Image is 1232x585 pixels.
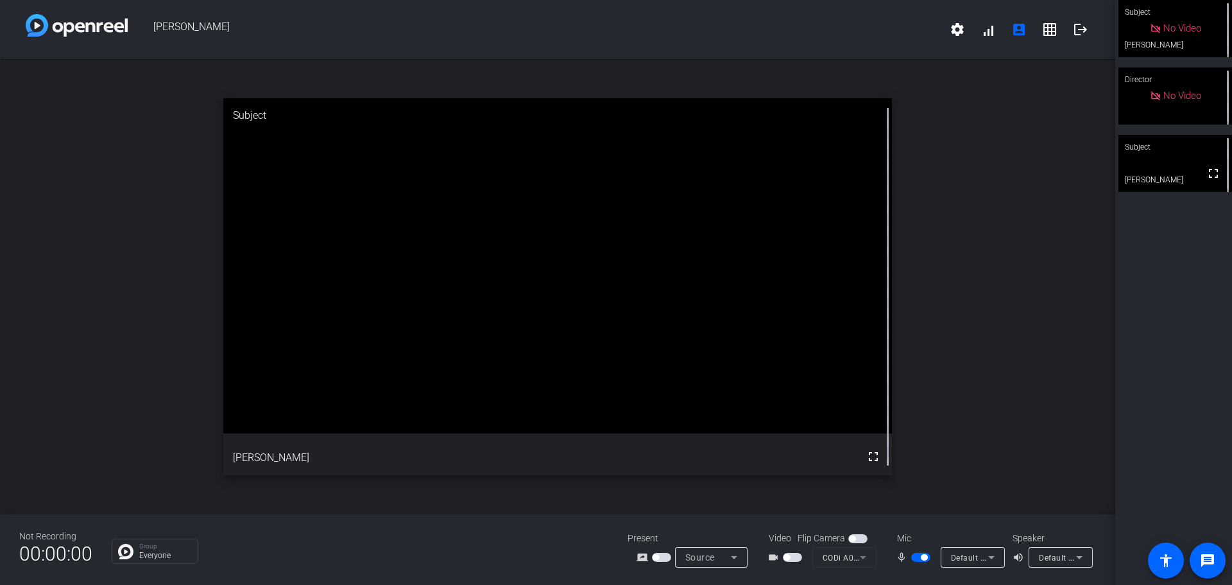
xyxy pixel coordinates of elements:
span: 00:00:00 [19,538,92,570]
span: Flip Camera [798,532,845,545]
img: Chat Icon [118,544,133,559]
div: Mic [884,532,1013,545]
mat-icon: screen_share_outline [637,550,652,565]
div: Director [1118,67,1232,92]
span: No Video [1163,22,1201,34]
span: No Video [1163,90,1201,101]
span: [PERSON_NAME] [128,14,942,45]
mat-icon: account_box [1011,22,1027,37]
div: Speaker [1013,532,1090,545]
div: Not Recording [19,530,92,543]
mat-icon: volume_up [1013,550,1028,565]
mat-icon: message [1200,553,1215,568]
mat-icon: videocam_outline [767,550,783,565]
mat-icon: grid_on [1042,22,1057,37]
mat-icon: logout [1073,22,1088,37]
p: Everyone [139,552,191,559]
mat-icon: accessibility [1158,553,1174,568]
span: Video [769,532,791,545]
span: Source [685,552,715,563]
div: Subject [1118,135,1232,159]
mat-icon: settings [950,22,965,37]
button: signal_cellular_alt [973,14,1004,45]
p: Group [139,543,191,550]
div: Present [628,532,756,545]
mat-icon: mic_none [896,550,911,565]
img: white-gradient.svg [26,14,128,37]
mat-icon: fullscreen [866,449,881,464]
mat-icon: fullscreen [1206,166,1221,181]
span: Default - Speakers (Realtek(R) Audio) [1039,552,1177,563]
div: Subject [223,98,893,133]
